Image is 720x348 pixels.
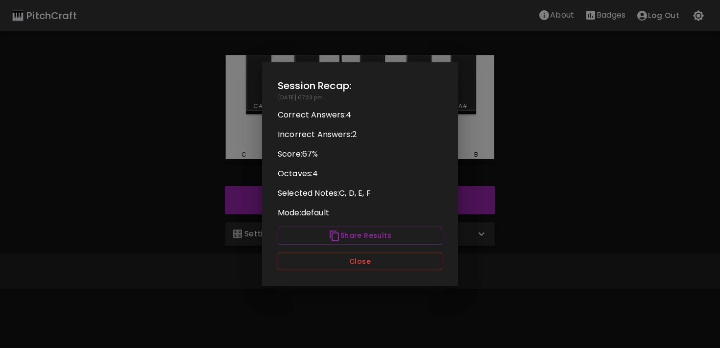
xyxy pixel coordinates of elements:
p: Octaves: 4 [278,168,442,180]
p: Incorrect Answers: 2 [278,129,442,140]
p: Score: 67 % [278,148,442,160]
h2: Session Recap: [278,78,442,93]
button: Close [278,253,442,271]
p: Selected Notes: C, D, E, F [278,187,442,199]
p: Mode: default [278,207,442,219]
button: Share Results [278,227,442,245]
p: Correct Answers: 4 [278,109,442,121]
p: [DATE] 07:23 pm [278,93,442,102]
